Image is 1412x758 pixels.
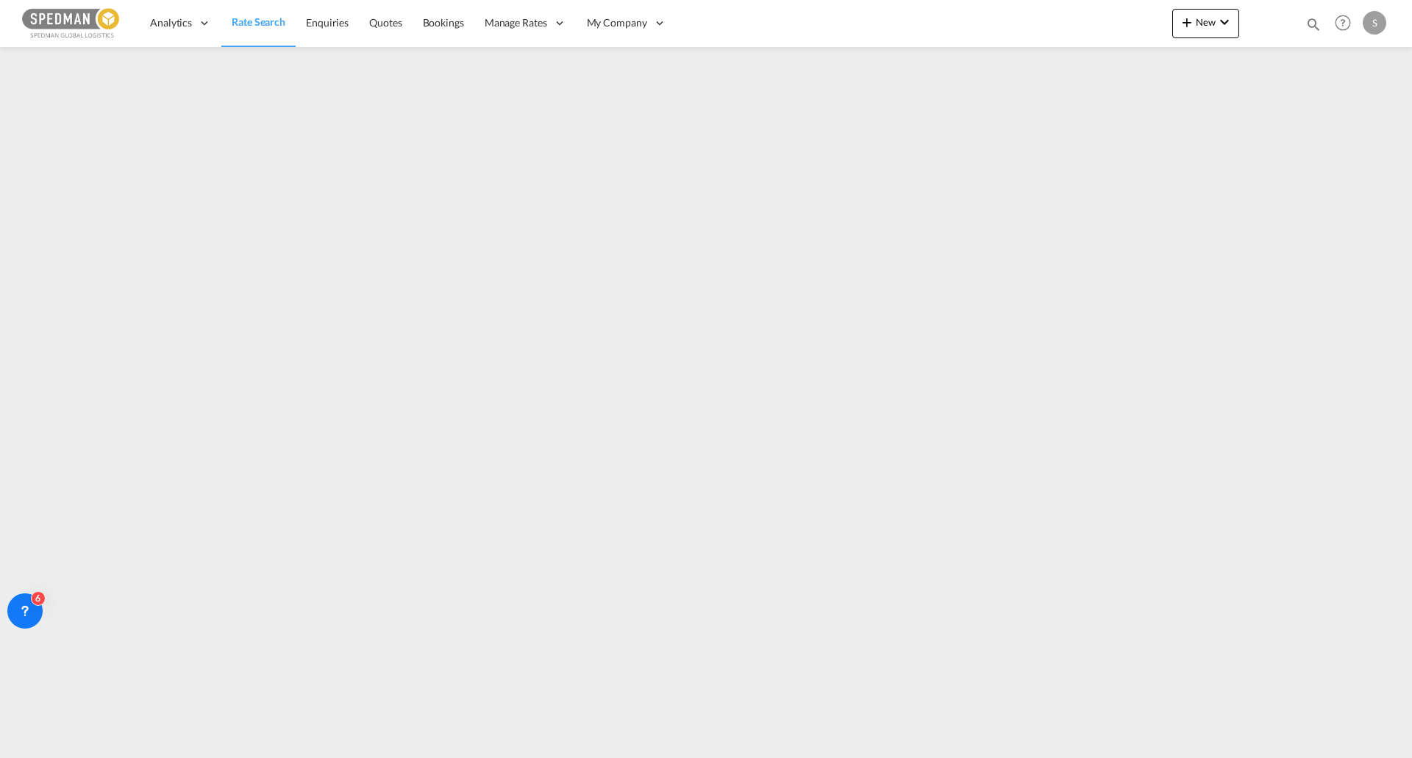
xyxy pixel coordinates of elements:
img: c12ca350ff1b11efb6b291369744d907.png [22,7,121,40]
span: My Company [587,15,647,30]
md-icon: icon-magnify [1305,16,1322,32]
md-icon: icon-chevron-down [1216,13,1233,31]
div: icon-magnify [1305,16,1322,38]
div: Help [1330,10,1363,37]
span: Manage Rates [485,15,547,30]
div: S [1363,11,1386,35]
span: Bookings [423,16,464,29]
span: Rate Search [232,15,285,28]
span: Enquiries [306,16,349,29]
md-icon: icon-plus 400-fg [1178,13,1196,31]
span: Quotes [369,16,402,29]
span: Help [1330,10,1355,35]
span: Analytics [150,15,192,30]
span: New [1178,16,1233,28]
button: icon-plus 400-fgNewicon-chevron-down [1172,9,1239,38]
